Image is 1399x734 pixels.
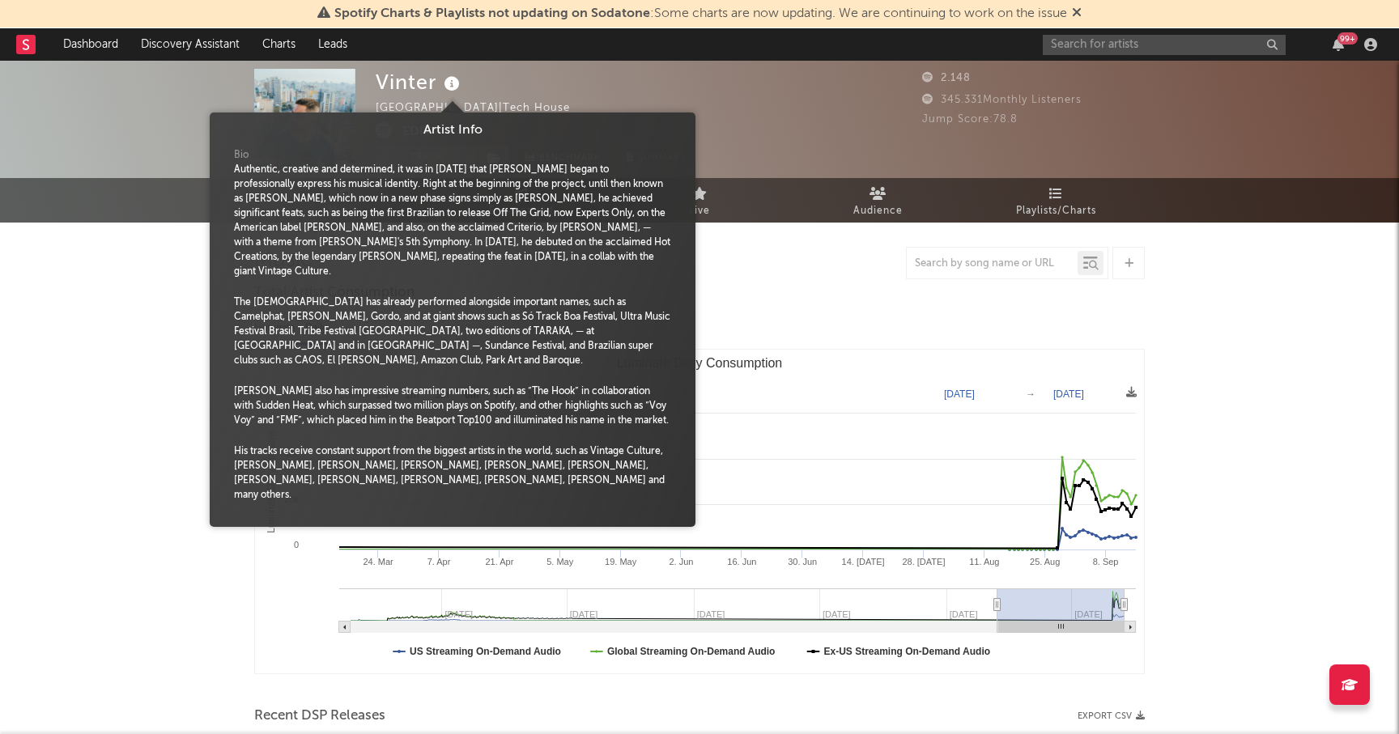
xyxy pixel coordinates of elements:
[1337,32,1358,45] div: 99 +
[427,557,451,566] text: 7. Apr
[789,178,967,223] a: Audience
[1093,557,1119,566] text: 8. Sep
[617,356,783,370] text: Luminate Daily Consumption
[363,557,393,566] text: 24. Mar
[485,557,513,566] text: 21. Apr
[1072,7,1082,20] span: Dismiss
[255,350,1144,673] svg: Luminate Daily Consumption
[254,706,385,726] span: Recent DSP Releases
[842,557,885,566] text: 14. [DATE]
[607,646,776,657] text: Global Streaming On-Demand Audio
[853,202,903,221] span: Audience
[410,646,561,657] text: US Streaming On-Demand Audio
[1053,388,1084,400] text: [DATE]
[294,540,299,549] text: 0
[969,557,999,566] text: 11. Aug
[234,163,671,279] div: Authentic, creative and determined, it was in [DATE] that [PERSON_NAME] began to professionally e...
[922,95,1082,105] span: 345.331 Monthly Listeners
[610,178,789,223] a: Live
[605,557,637,566] text: 19. May
[266,430,277,532] text: Luminate Daily Streams
[824,646,991,657] text: Ex-US Streaming On-Demand Audio
[922,73,971,83] span: 2.148
[251,28,307,61] a: Charts
[130,28,251,61] a: Discovery Assistant
[234,295,671,368] div: The [DEMOGRAPHIC_DATA] has already performed alongside important names, such as Camelphat, [PERSO...
[52,28,130,61] a: Dashboard
[1043,35,1286,55] input: Search for artists
[307,28,359,61] a: Leads
[1026,388,1035,400] text: →
[234,444,671,503] div: His tracks receive constant support from the biggest artists in the world, such as Vintage Cultur...
[788,557,817,566] text: 30. Jun
[334,7,1067,20] span: : Some charts are now updating. We are continuing to work on the issue
[967,178,1145,223] a: Playlists/Charts
[376,99,589,118] div: [GEOGRAPHIC_DATA] | Tech House
[1333,38,1344,51] button: 99+
[1078,711,1145,721] button: Export CSV
[222,121,683,140] div: Artist Info
[727,557,756,566] text: 16. Jun
[234,384,671,428] div: [PERSON_NAME] also has impressive streaming numbers, such as “The Hook” in collaboration with Sud...
[669,557,693,566] text: 2. Jun
[922,114,1018,125] span: Jump Score: 78.8
[334,7,650,20] span: Spotify Charts & Playlists not updating on Sodatone
[376,69,464,95] div: Vinter
[546,557,574,566] text: 5. May
[1016,202,1096,221] span: Playlists/Charts
[902,557,945,566] text: 28. [DATE]
[907,257,1078,270] input: Search by song name or URL
[1030,557,1060,566] text: 25. Aug
[689,202,710,221] span: Live
[234,148,249,163] span: Bio
[944,388,975,400] text: [DATE]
